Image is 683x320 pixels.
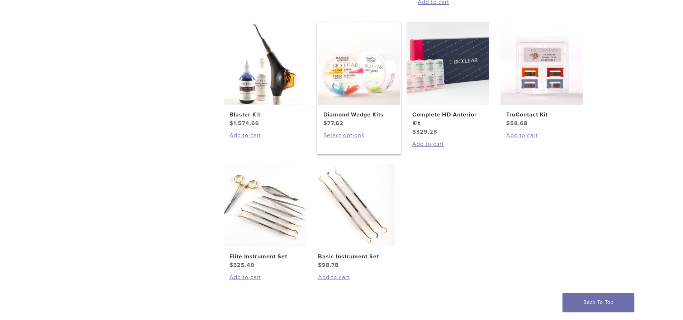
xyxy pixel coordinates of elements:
[223,22,307,128] a: Blaster KitBlaster Kit $1,574.66
[229,110,300,119] h2: Blaster Kit
[323,120,327,127] span: $
[323,110,394,119] h2: Diamond Wedge Kits
[500,22,584,128] a: TruContact KitTruContact Kit $58.68
[229,120,259,127] bdi: 1,574.66
[318,273,389,282] a: Add to cart: “Basic Instrument Set”
[406,22,490,136] a: Complete HD Anterior KitComplete HD Anterior Kit $329.28
[312,164,395,247] img: Basic Instrument Set
[412,128,416,135] span: $
[318,252,389,261] h2: Basic Instrument Set
[318,22,400,105] img: Diamond Wedge Kits
[501,22,583,105] img: TruContact Kit
[224,22,306,105] img: Blaster Kit
[323,131,394,140] a: Select options for “Diamond Wedge Kits”
[312,164,395,269] a: Basic Instrument SetBasic Instrument Set $98.78
[229,273,300,282] a: Add to cart: “Elite Instrument Set”
[229,262,255,269] bdi: 325.40
[229,120,233,127] span: $
[224,164,306,247] img: Elite Instrument Set
[323,120,343,127] bdi: 77.62
[229,262,233,269] span: $
[506,131,577,140] a: Add to cart: “TruContact Kit”
[412,140,483,148] a: Add to cart: “Complete HD Anterior Kit”
[229,131,300,140] a: Add to cart: “Blaster Kit”
[412,110,483,128] h2: Complete HD Anterior Kit
[223,164,307,269] a: Elite Instrument SetElite Instrument Set $325.40
[412,128,437,135] bdi: 329.28
[563,293,634,312] a: Back To Top
[506,120,510,127] span: $
[506,120,528,127] bdi: 58.68
[407,22,489,105] img: Complete HD Anterior Kit
[317,22,401,128] a: Diamond Wedge KitsDiamond Wedge Kits $77.62
[229,252,300,261] h2: Elite Instrument Set
[318,262,322,269] span: $
[318,262,339,269] bdi: 98.78
[506,110,577,119] h2: TruContact Kit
